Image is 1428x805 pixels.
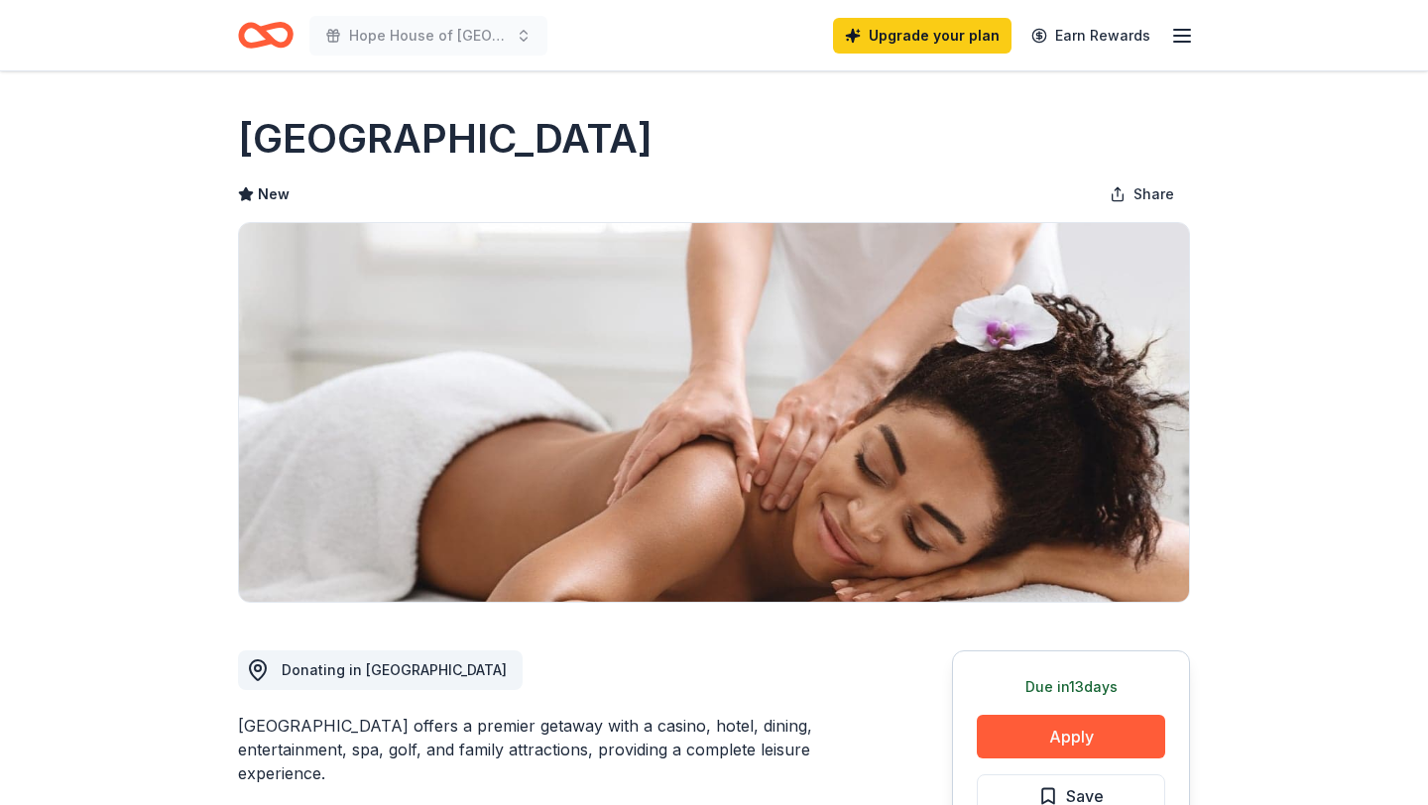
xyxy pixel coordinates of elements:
[1133,182,1174,206] span: Share
[309,16,547,56] button: Hope House of [GEOGRAPHIC_DATA][US_STATE] Annual Lobster Dinner and Silent & Live Auction
[258,182,290,206] span: New
[239,223,1189,602] img: Image for Paragon Casino Resort
[977,715,1165,758] button: Apply
[238,714,857,785] div: [GEOGRAPHIC_DATA] offers a premier getaway with a casino, hotel, dining, entertainment, spa, golf...
[282,661,507,678] span: Donating in [GEOGRAPHIC_DATA]
[1094,174,1190,214] button: Share
[833,18,1011,54] a: Upgrade your plan
[238,12,294,58] a: Home
[977,675,1165,699] div: Due in 13 days
[238,111,653,167] h1: [GEOGRAPHIC_DATA]
[349,24,508,48] span: Hope House of [GEOGRAPHIC_DATA][US_STATE] Annual Lobster Dinner and Silent & Live Auction
[1019,18,1162,54] a: Earn Rewards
